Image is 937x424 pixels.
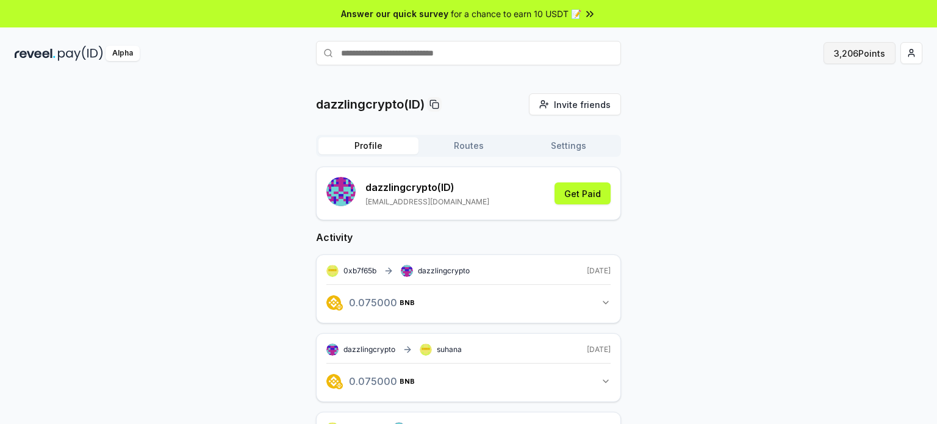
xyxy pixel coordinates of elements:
[824,42,896,64] button: 3,206Points
[437,345,462,354] span: suhana
[451,7,581,20] span: for a chance to earn 10 USDT 📝
[341,7,448,20] span: Answer our quick survey
[326,371,611,392] button: 0.075000BNB
[400,299,415,306] span: BNB
[58,46,103,61] img: pay_id
[418,266,470,276] span: dazzlingcrypto
[318,137,418,154] button: Profile
[326,292,611,313] button: 0.075000BNB
[326,295,341,310] img: logo.png
[587,266,611,276] span: [DATE]
[326,374,341,389] img: logo.png
[316,230,621,245] h2: Activity
[365,180,489,195] p: dazzlingcrypto (ID)
[343,345,395,354] span: dazzlingcrypto
[555,182,611,204] button: Get Paid
[587,345,611,354] span: [DATE]
[400,378,415,385] span: BNB
[316,96,425,113] p: dazzlingcrypto(ID)
[15,46,56,61] img: reveel_dark
[336,303,343,311] img: logo.png
[106,46,140,61] div: Alpha
[519,137,619,154] button: Settings
[418,137,519,154] button: Routes
[336,382,343,389] img: logo.png
[365,197,489,207] p: [EMAIL_ADDRESS][DOMAIN_NAME]
[554,98,611,111] span: Invite friends
[343,266,376,275] span: 0xb7f65b
[529,93,621,115] button: Invite friends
